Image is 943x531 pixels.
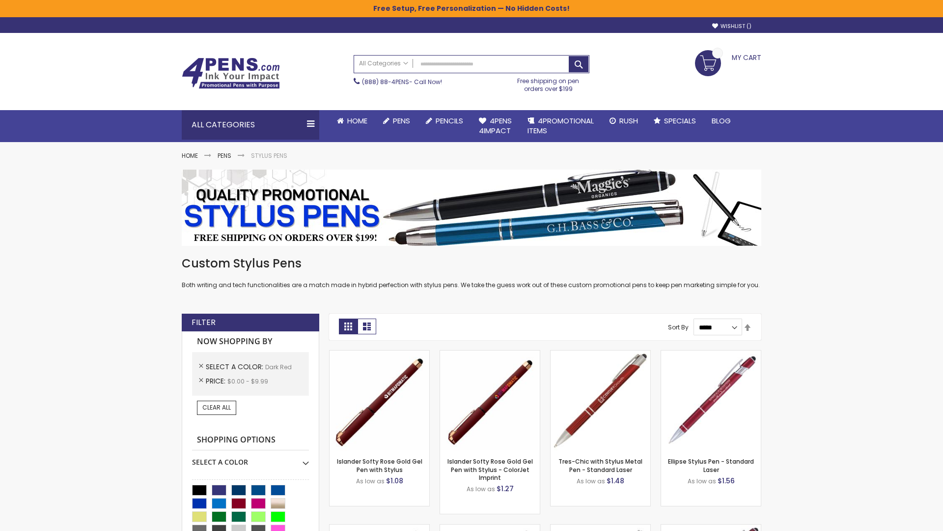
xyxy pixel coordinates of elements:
[479,116,512,136] span: 4Pens 4impact
[362,78,409,86] a: (888) 88-4PENS
[497,484,514,494] span: $1.27
[704,110,739,132] a: Blog
[192,450,309,467] div: Select A Color
[197,401,236,414] a: Clear All
[206,376,227,386] span: Price
[447,457,533,481] a: Islander Softy Rose Gold Gel Pen with Stylus - ColorJet Imprint
[661,350,761,358] a: Ellipse Stylus Pen - Standard Laser-Dark Red
[551,351,650,450] img: Tres-Chic with Stylus Metal Pen - Standard Laser-Dark Red
[192,331,309,352] strong: Now Shopping by
[436,116,463,126] span: Pencils
[206,362,265,372] span: Select A Color
[182,256,761,290] div: Both writing and tech functionalities are a match made in hybrid perfection with stylus pens. We ...
[354,56,413,72] a: All Categories
[337,457,422,473] a: Islander Softy Rose Gold Gel Pen with Stylus
[467,485,495,493] span: As low as
[251,151,287,160] strong: Stylus Pens
[688,477,716,485] span: As low as
[182,110,319,140] div: All Categories
[362,78,442,86] span: - Call Now!
[440,351,540,450] img: Islander Softy Rose Gold Gel Pen with Stylus - ColorJet Imprint-Dark Red
[182,256,761,271] h1: Custom Stylus Pens
[330,350,429,358] a: Islander Softy Rose Gold Gel Pen with Stylus-Dark Red
[375,110,418,132] a: Pens
[265,363,292,371] span: Dark Red
[718,476,735,486] span: $1.56
[577,477,605,485] span: As low as
[712,23,751,30] a: Wishlist
[471,110,520,142] a: 4Pens4impact
[418,110,471,132] a: Pencils
[386,476,403,486] span: $1.08
[607,476,624,486] span: $1.48
[527,116,594,136] span: 4PROMOTIONAL ITEMS
[329,110,375,132] a: Home
[664,116,696,126] span: Specials
[393,116,410,126] span: Pens
[182,58,280,89] img: 4Pens Custom Pens and Promotional Products
[558,457,642,473] a: Tres-Chic with Stylus Metal Pen - Standard Laser
[182,151,198,160] a: Home
[440,350,540,358] a: Islander Softy Rose Gold Gel Pen with Stylus - ColorJet Imprint-Dark Red
[218,151,231,160] a: Pens
[347,116,367,126] span: Home
[192,430,309,451] strong: Shopping Options
[330,351,429,450] img: Islander Softy Rose Gold Gel Pen with Stylus-Dark Red
[646,110,704,132] a: Specials
[520,110,602,142] a: 4PROMOTIONALITEMS
[339,319,358,334] strong: Grid
[551,350,650,358] a: Tres-Chic with Stylus Metal Pen - Standard Laser-Dark Red
[668,457,754,473] a: Ellipse Stylus Pen - Standard Laser
[712,116,731,126] span: Blog
[182,170,761,246] img: Stylus Pens
[507,73,590,93] div: Free shipping on pen orders over $199
[356,477,385,485] span: As low as
[602,110,646,132] a: Rush
[202,403,231,412] span: Clear All
[668,323,689,331] label: Sort By
[359,59,408,67] span: All Categories
[227,377,268,385] span: $0.00 - $9.99
[192,317,216,328] strong: Filter
[661,351,761,450] img: Ellipse Stylus Pen - Standard Laser-Dark Red
[619,116,638,126] span: Rush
